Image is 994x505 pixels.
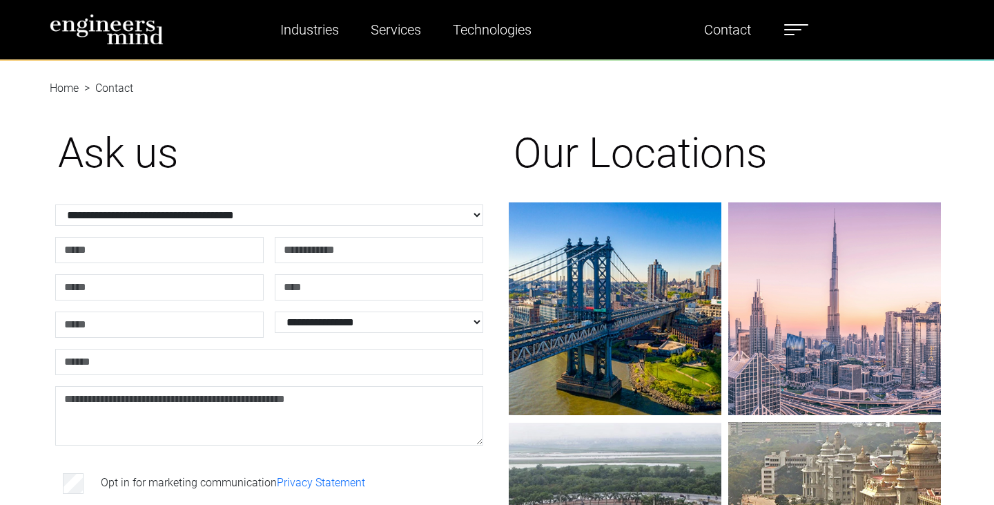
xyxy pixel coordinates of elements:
[50,66,944,83] nav: breadcrumb
[728,202,941,415] img: gif
[79,80,133,97] li: Contact
[509,202,721,415] img: gif
[101,475,365,491] label: Opt in for marketing communication
[58,128,480,178] h1: Ask us
[277,476,365,489] a: Privacy Statement
[50,82,79,95] a: Home
[365,14,427,46] a: Services
[447,14,537,46] a: Technologies
[50,14,164,45] img: logo
[514,128,936,178] h1: Our Locations
[699,14,757,46] a: Contact
[275,14,344,46] a: Industries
